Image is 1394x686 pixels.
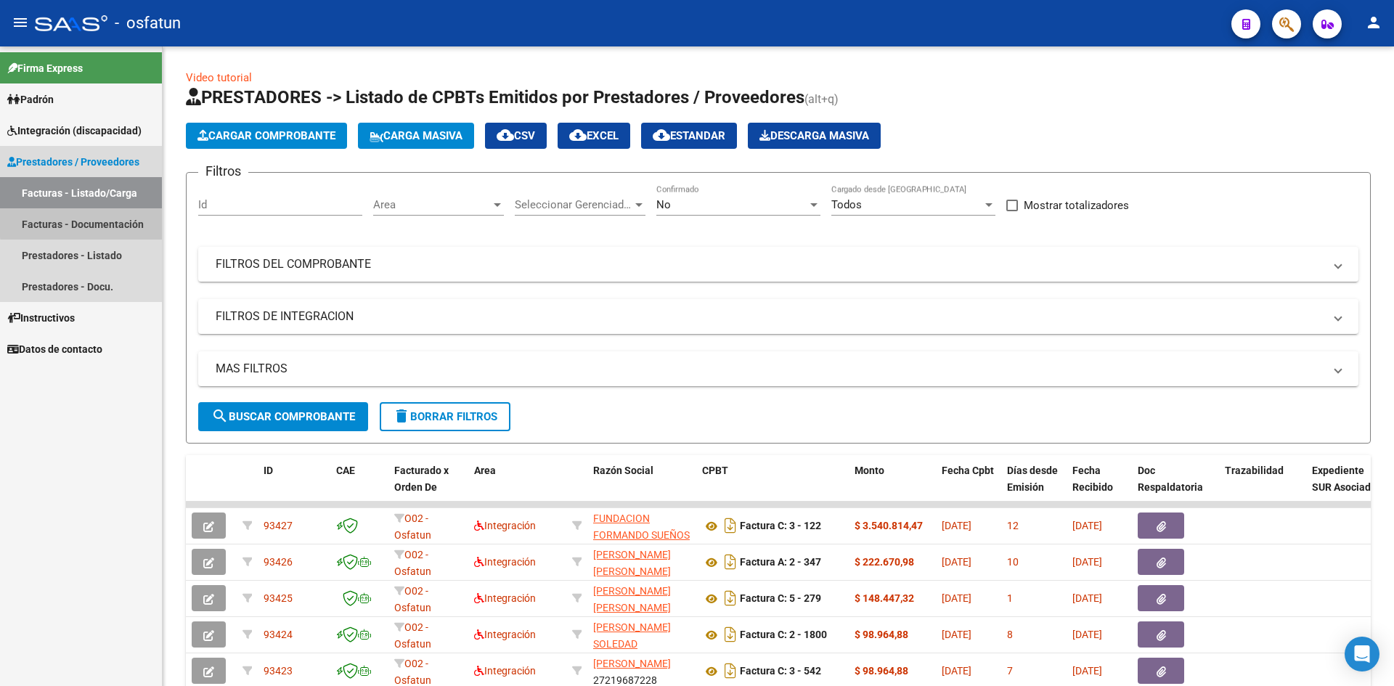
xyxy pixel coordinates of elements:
[593,585,671,613] span: [PERSON_NAME] [PERSON_NAME]
[373,198,491,211] span: Area
[115,7,181,39] span: - osfatun
[264,665,293,677] span: 93423
[336,465,355,476] span: CAE
[1219,455,1306,519] datatable-header-cell: Trazabilidad
[721,514,740,537] i: Descargar documento
[1312,465,1377,493] span: Expediente SUR Asociado
[497,126,514,144] mat-icon: cloud_download
[696,455,849,519] datatable-header-cell: CPBT
[264,592,293,604] span: 93425
[1138,465,1203,493] span: Doc Respaldatoria
[474,629,536,640] span: Integración
[198,402,368,431] button: Buscar Comprobante
[740,629,827,641] strong: Factura C: 2 - 1800
[258,455,330,519] datatable-header-cell: ID
[7,123,142,139] span: Integración (discapacidad)
[393,410,497,423] span: Borrar Filtros
[855,520,923,531] strong: $ 3.540.814,47
[855,592,914,604] strong: $ 148.447,32
[942,520,971,531] span: [DATE]
[370,129,462,142] span: Carga Masiva
[593,549,671,577] span: [PERSON_NAME] [PERSON_NAME]
[587,455,696,519] datatable-header-cell: Razón Social
[702,465,728,476] span: CPBT
[855,629,908,640] strong: $ 98.964,88
[849,455,936,519] datatable-header-cell: Monto
[653,126,670,144] mat-icon: cloud_download
[1072,629,1102,640] span: [DATE]
[1072,556,1102,568] span: [DATE]
[740,593,821,605] strong: Factura C: 5 - 279
[593,621,671,650] span: [PERSON_NAME] SOLEDAD
[1225,465,1284,476] span: Trazabilidad
[593,465,653,476] span: Razón Social
[515,198,632,211] span: Seleccionar Gerenciador
[855,665,908,677] strong: $ 98.964,88
[740,520,821,532] strong: Factura C: 3 - 122
[7,341,102,357] span: Datos de contacto
[198,247,1358,282] mat-expansion-panel-header: FILTROS DEL COMPROBANTE
[721,659,740,682] i: Descargar documento
[197,129,335,142] span: Cargar Comprobante
[593,656,690,686] div: 27219687228
[1072,520,1102,531] span: [DATE]
[198,351,1358,386] mat-expansion-panel-header: MAS FILTROS
[216,361,1324,377] mat-panel-title: MAS FILTROS
[186,87,804,107] span: PRESTADORES -> Listado de CPBTs Emitidos por Prestadores / Proveedores
[721,623,740,646] i: Descargar documento
[1007,629,1013,640] span: 8
[936,455,1001,519] datatable-header-cell: Fecha Cpbt
[394,621,431,666] span: O02 - Osfatun Propio
[593,513,690,541] span: FUNDACION FORMANDO SUEÑOS
[485,123,547,149] button: CSV
[7,154,139,170] span: Prestadores / Proveedores
[474,592,536,604] span: Integración
[855,465,884,476] span: Monto
[593,547,690,577] div: 27261308431
[593,510,690,541] div: 30713474904
[264,629,293,640] span: 93424
[721,587,740,610] i: Descargar documento
[1007,592,1013,604] span: 1
[264,520,293,531] span: 93427
[394,585,431,630] span: O02 - Osfatun Propio
[468,455,566,519] datatable-header-cell: Area
[474,465,496,476] span: Area
[740,666,821,677] strong: Factura C: 3 - 542
[211,407,229,425] mat-icon: search
[1132,455,1219,519] datatable-header-cell: Doc Respaldatoria
[593,658,671,669] span: [PERSON_NAME]
[1007,665,1013,677] span: 7
[759,129,869,142] span: Descarga Masiva
[358,123,474,149] button: Carga Masiva
[7,310,75,326] span: Instructivos
[264,465,273,476] span: ID
[388,455,468,519] datatable-header-cell: Facturado x Orden De
[12,14,29,31] mat-icon: menu
[942,465,994,476] span: Fecha Cpbt
[497,129,535,142] span: CSV
[393,407,410,425] mat-icon: delete
[474,665,536,677] span: Integración
[186,123,347,149] button: Cargar Comprobante
[804,92,839,106] span: (alt+q)
[569,126,587,144] mat-icon: cloud_download
[641,123,737,149] button: Estandar
[593,619,690,650] div: 27293845978
[1072,465,1113,493] span: Fecha Recibido
[1024,197,1129,214] span: Mostrar totalizadores
[748,123,881,149] button: Descarga Masiva
[186,71,252,84] a: Video tutorial
[942,665,971,677] span: [DATE]
[216,309,1324,324] mat-panel-title: FILTROS DE INTEGRACION
[394,465,449,493] span: Facturado x Orden De
[831,198,862,211] span: Todos
[264,556,293,568] span: 93426
[740,557,821,568] strong: Factura A: 2 - 347
[198,299,1358,334] mat-expansion-panel-header: FILTROS DE INTEGRACION
[380,402,510,431] button: Borrar Filtros
[474,520,536,531] span: Integración
[748,123,881,149] app-download-masive: Descarga masiva de comprobantes (adjuntos)
[942,629,971,640] span: [DATE]
[211,410,355,423] span: Buscar Comprobante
